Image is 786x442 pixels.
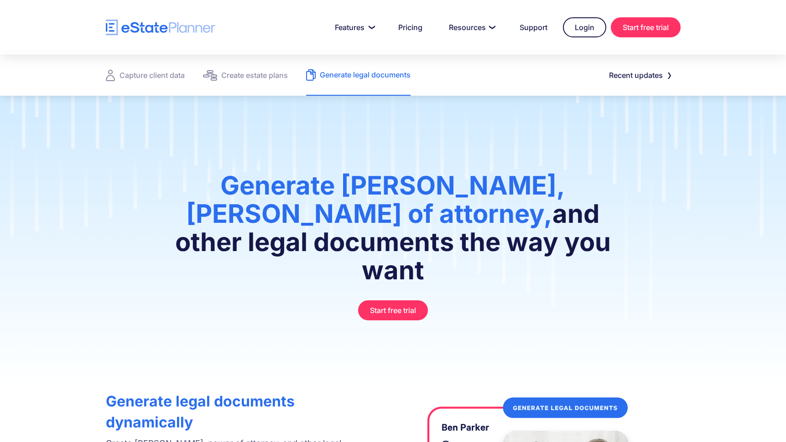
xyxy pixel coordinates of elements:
a: Start free trial [358,300,428,320]
a: Login [563,17,606,37]
a: Pricing [387,18,433,36]
div: Recent updates [609,69,663,82]
div: Generate legal documents [320,68,411,81]
a: Features [324,18,383,36]
a: Capture client data [106,55,185,96]
div: Capture client data [120,69,185,82]
span: Generate [PERSON_NAME], [PERSON_NAME] of attorney, [186,170,565,229]
a: Recent updates [598,66,681,84]
strong: Generate legal documents dynamically [106,392,295,431]
a: home [106,20,215,36]
a: Start free trial [611,17,681,37]
a: Create estate plans [203,55,288,96]
a: Support [509,18,558,36]
h1: and other legal documents the way you want [171,171,615,293]
div: Create estate plans [221,69,288,82]
a: Resources [438,18,504,36]
a: Generate legal documents [306,55,411,96]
